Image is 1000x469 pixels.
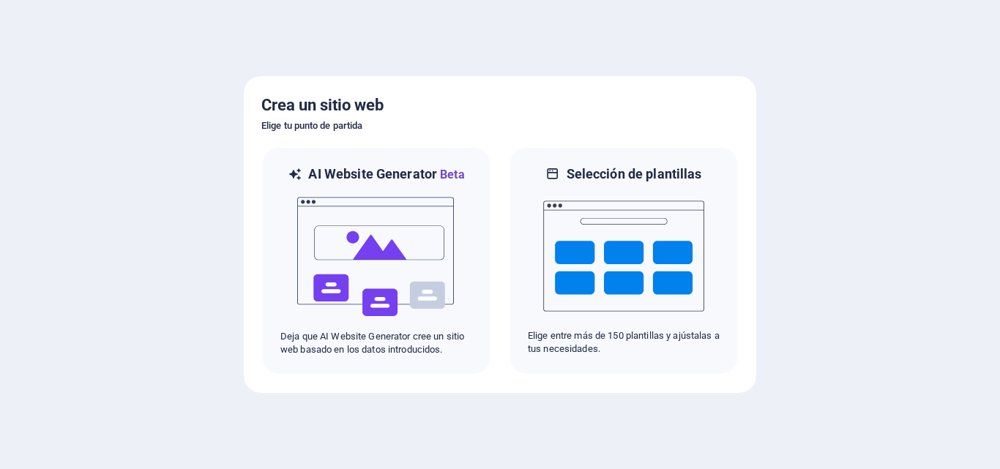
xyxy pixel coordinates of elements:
h6: Selección de plantillas [567,165,702,183]
div: AI Website GeneratorBetaaiDeja que AI Website Generator cree un sitio web basado en los datos int... [261,146,491,375]
div: Selección de plantillasElige entre más de 150 plantillas y ajústalas a tus necesidades. [509,146,739,375]
h6: AI Website Generator [308,165,464,184]
span: Beta [437,168,465,181]
h6: Elige tu punto de partida [261,117,739,135]
img: ai [296,184,457,330]
p: Elige entre más de 150 plantillas y ajústalas a tus necesidades. [528,329,720,356]
p: Deja que AI Website Generator cree un sitio web basado en los datos introducidos. [280,330,472,356]
h5: Crea un sitio web [261,94,739,117]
